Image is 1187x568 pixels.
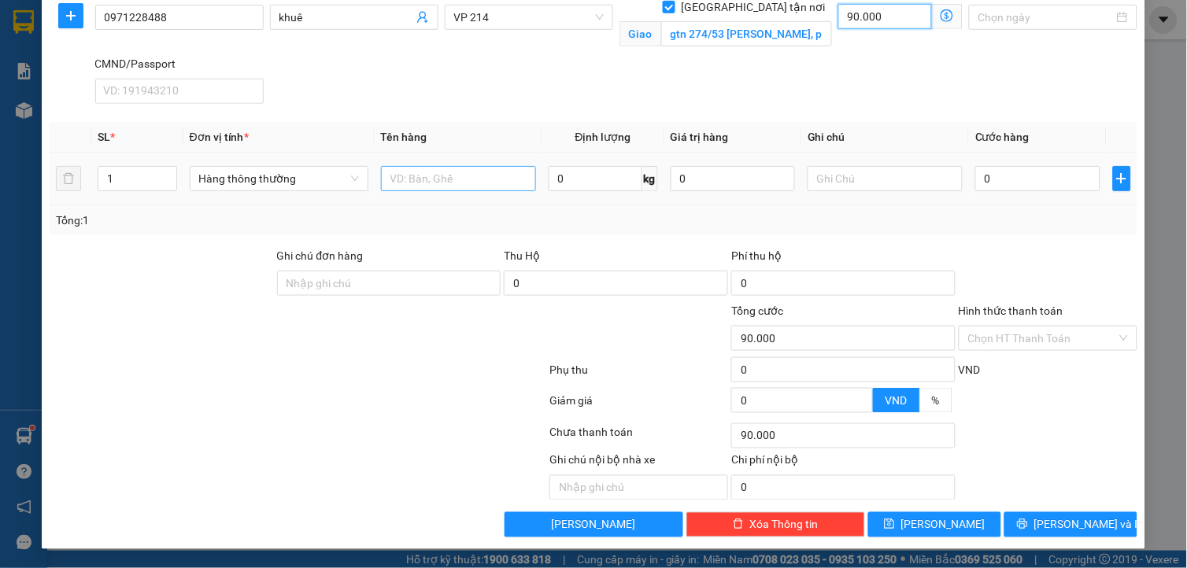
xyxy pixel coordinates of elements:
[150,71,222,83] span: 16:15:00 [DATE]
[277,271,501,296] input: Ghi chú đơn hàng
[959,363,981,376] span: VND
[750,516,819,533] span: Xóa Thông tin
[619,21,661,46] span: Giao
[58,3,83,28] button: plus
[454,6,604,29] span: VP 214
[731,452,956,475] div: Chi phí nội bộ
[504,249,540,262] span: Thu Hộ
[381,166,536,191] input: VD: Bàn, Ghế
[16,35,36,75] img: logo
[1114,172,1131,185] span: plus
[801,122,969,153] th: Ghi chú
[941,9,953,22] span: dollar-circle
[54,94,183,106] strong: BIÊN NHẬN GỬI HÀNG HOÁ
[95,55,264,72] div: CMND/Passport
[548,393,730,420] div: Giảm giá
[686,512,865,537] button: deleteXóa Thông tin
[1034,516,1144,533] span: [PERSON_NAME] và In
[552,516,636,533] span: [PERSON_NAME]
[381,131,427,143] span: Tên hàng
[1113,166,1132,191] button: plus
[1004,512,1137,537] button: printer[PERSON_NAME] và In
[548,424,730,452] div: Chưa thanh toán
[120,109,146,132] span: Nơi nhận:
[575,131,631,143] span: Định lượng
[416,11,429,24] span: user-add
[884,518,895,531] span: save
[199,167,359,190] span: Hàng thông thường
[975,131,1030,143] span: Cước hàng
[886,394,908,407] span: VND
[733,518,744,531] span: delete
[808,166,963,191] input: Ghi Chú
[932,394,940,407] span: %
[56,166,81,191] button: delete
[549,475,728,500] input: Nhập ghi chú
[41,25,128,84] strong: CÔNG TY TNHH [GEOGRAPHIC_DATA] 214 QL13 - P.26 - Q.BÌNH THẠNH - TP HCM 1900888606
[642,166,658,191] span: kg
[959,304,1063,317] label: Hình thức thanh toán
[16,109,32,132] span: Nơi gửi:
[671,166,795,191] input: 0
[671,131,729,143] span: Giá trị hàng
[731,247,956,271] div: Phí thu hộ
[1017,518,1028,531] span: printer
[731,304,783,317] span: Tổng cước
[277,249,364,262] label: Ghi chú đơn hàng
[549,452,728,475] div: Ghi chú nội bộ nhà xe
[901,516,985,533] span: [PERSON_NAME]
[54,110,88,119] span: PV Cư Jút
[59,9,83,22] span: plus
[548,361,730,389] div: Phụ thu
[868,512,1001,537] button: save[PERSON_NAME]
[190,131,249,143] span: Đơn vị tính
[661,21,832,46] input: Giao tận nơi
[56,212,459,229] div: Tổng: 1
[98,131,110,143] span: SL
[978,9,1114,26] input: Ngày giao
[838,4,933,29] input: Cước giao hàng
[159,59,222,71] span: CJ10250123
[505,512,683,537] button: [PERSON_NAME]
